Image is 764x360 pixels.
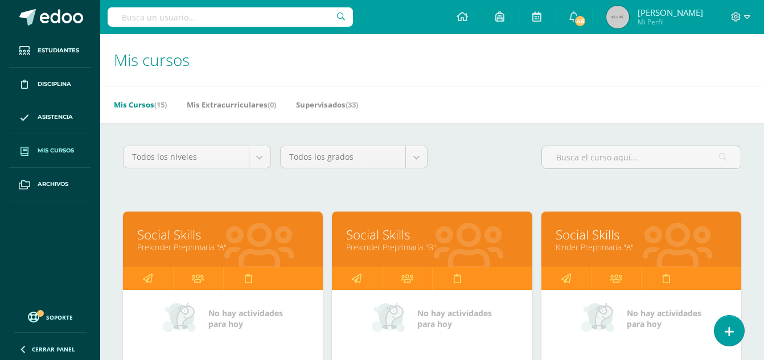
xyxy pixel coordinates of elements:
[163,301,200,336] img: no_activities_small.png
[638,7,703,18] span: [PERSON_NAME]
[417,308,492,329] span: No hay actividades para hoy
[114,96,167,114] a: Mis Cursos(15)
[556,242,727,253] a: Kinder Preprimaria "A"
[574,15,586,27] span: 46
[38,80,71,89] span: Disciplina
[32,345,75,353] span: Cerrar panel
[38,146,74,155] span: Mis cursos
[154,100,167,110] span: (15)
[346,100,358,110] span: (33)
[38,46,79,55] span: Estudiantes
[108,7,353,27] input: Busca un usuario...
[9,34,91,68] a: Estudiantes
[9,68,91,101] a: Disciplina
[581,301,619,336] img: no_activities_small.png
[9,134,91,168] a: Mis cursos
[346,226,517,243] a: Social Skills
[137,242,309,253] a: Prekinder Preprimaria "A"
[606,6,629,28] img: 45x45
[124,146,270,168] a: Todos los niveles
[556,226,727,243] a: Social Skills
[638,17,703,27] span: Mi Perfil
[137,226,309,243] a: Social Skills
[187,96,276,114] a: Mis Extracurriculares(0)
[114,49,190,71] span: Mis cursos
[372,301,409,336] img: no_activities_small.png
[627,308,701,329] span: No hay actividades para hoy
[542,146,741,168] input: Busca el curso aquí...
[38,113,73,122] span: Asistencia
[46,313,73,321] span: Soporte
[9,101,91,135] a: Asistencia
[268,100,276,110] span: (0)
[9,168,91,201] a: Archivos
[132,146,240,168] span: Todos los niveles
[38,180,68,189] span: Archivos
[208,308,283,329] span: No hay actividades para hoy
[296,96,358,114] a: Supervisados(33)
[289,146,397,168] span: Todos los grados
[281,146,428,168] a: Todos los grados
[346,242,517,253] a: Prekinder Preprimaria "B"
[14,309,87,324] a: Soporte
